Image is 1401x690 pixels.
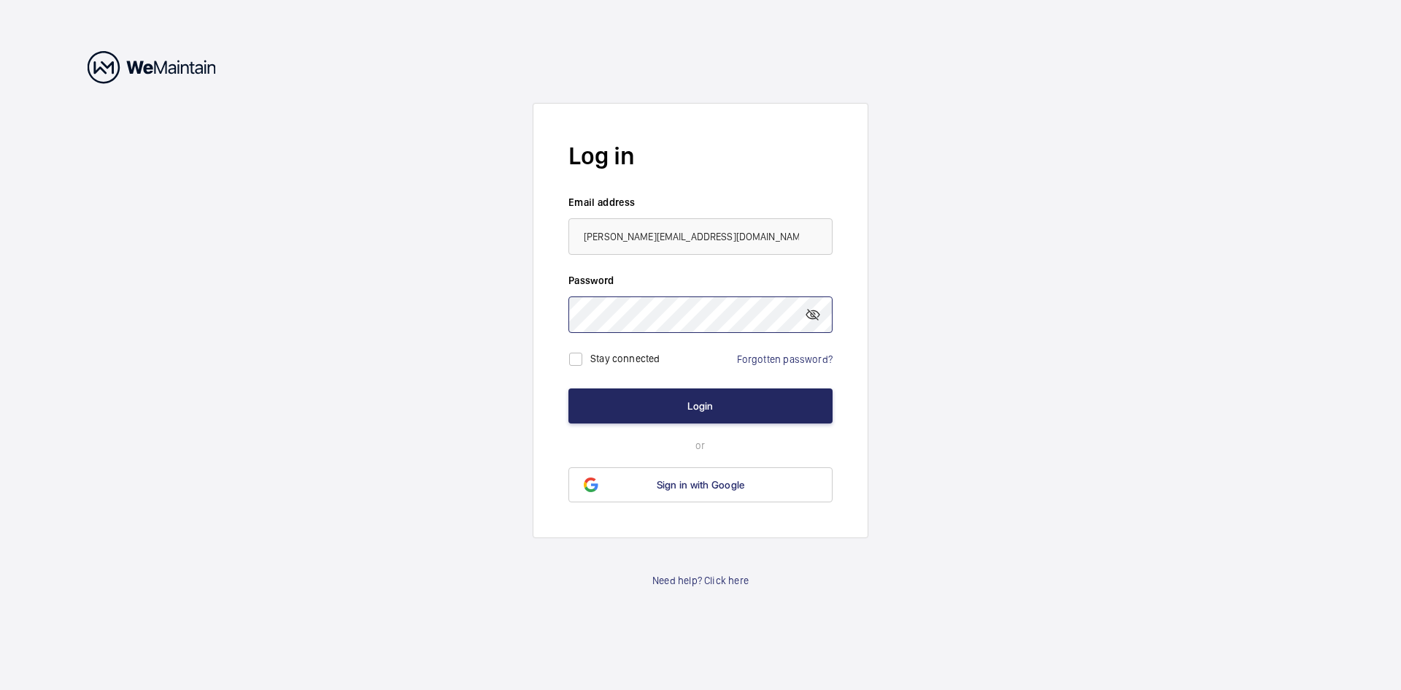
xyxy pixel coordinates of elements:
[568,195,833,210] label: Email address
[590,352,660,364] label: Stay connected
[568,218,833,255] input: Your email address
[568,388,833,423] button: Login
[657,479,745,491] span: Sign in with Google
[737,353,833,365] a: Forgotten password?
[568,273,833,288] label: Password
[568,139,833,173] h2: Log in
[652,573,749,588] a: Need help? Click here
[568,438,833,453] p: or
